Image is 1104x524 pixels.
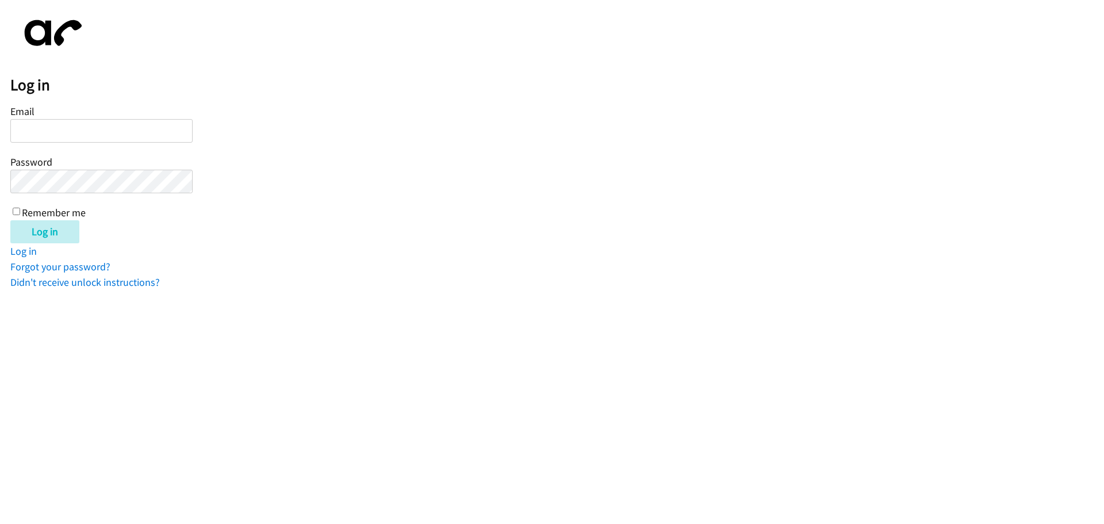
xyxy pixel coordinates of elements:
[10,105,34,118] label: Email
[10,244,37,258] a: Log in
[10,276,160,289] a: Didn't receive unlock instructions?
[10,155,52,169] label: Password
[22,206,86,219] label: Remember me
[10,220,79,243] input: Log in
[10,75,1104,95] h2: Log in
[10,260,110,273] a: Forgot your password?
[10,10,91,56] img: aphone-8a226864a2ddd6a5e75d1ebefc011f4aa8f32683c2d82f3fb0802fe031f96514.svg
